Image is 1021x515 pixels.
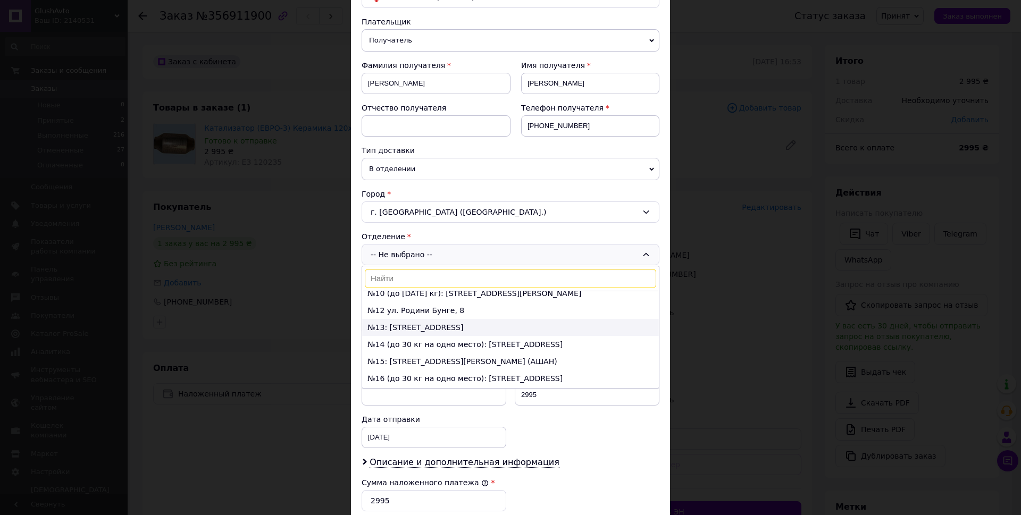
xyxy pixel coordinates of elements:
[521,61,585,70] span: Имя получателя
[362,231,659,242] div: Отделение
[362,387,659,404] li: №17: [STREET_ADDRESS]
[362,104,446,112] span: Отчество получателя
[362,189,659,199] div: Город
[362,29,659,52] span: Получатель
[521,104,604,112] span: Телефон получателя
[362,353,659,370] li: №15: [STREET_ADDRESS][PERSON_NAME] (АШАН)
[362,146,415,155] span: Тип доставки
[362,336,659,353] li: №14 (до 30 кг на одно место): [STREET_ADDRESS]
[362,414,506,425] div: Дата отправки
[362,370,659,387] li: №16 (до 30 кг на одно место): [STREET_ADDRESS]
[362,319,659,336] li: №13: [STREET_ADDRESS]
[362,158,659,180] span: В отделении
[365,269,656,288] input: Найти
[370,457,559,468] span: Описание и дополнительная информация
[362,302,659,319] li: №12 ул. Родини Бунге, 8
[521,115,659,137] input: +380
[362,201,659,223] div: г. [GEOGRAPHIC_DATA] ([GEOGRAPHIC_DATA].)
[362,285,659,302] li: №10 (до [DATE] кг): [STREET_ADDRESS][PERSON_NAME]
[362,244,659,265] div: -- Не выбрано --
[362,478,489,487] label: Сумма наложенного платежа
[362,61,445,70] span: Фамилия получателя
[362,18,411,26] span: Плательщик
